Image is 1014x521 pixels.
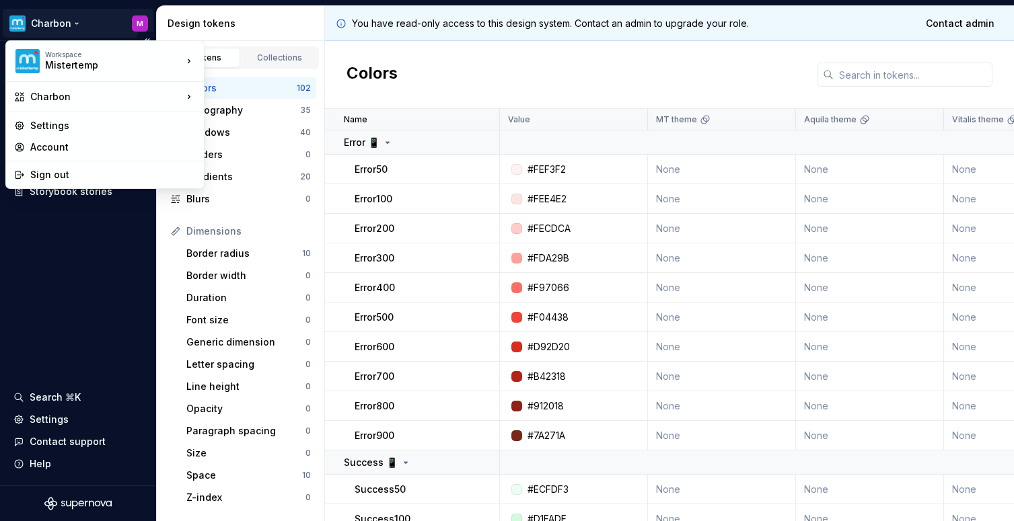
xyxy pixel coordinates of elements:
div: Workspace [45,50,182,58]
div: Sign out [30,168,196,182]
div: Settings [30,119,196,132]
img: af8a73a7-8b89-4213-bce6-60d5855076ab.png [15,49,40,73]
div: Mistertemp [45,58,159,72]
div: Charbon [30,90,182,104]
div: Account [30,141,196,154]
